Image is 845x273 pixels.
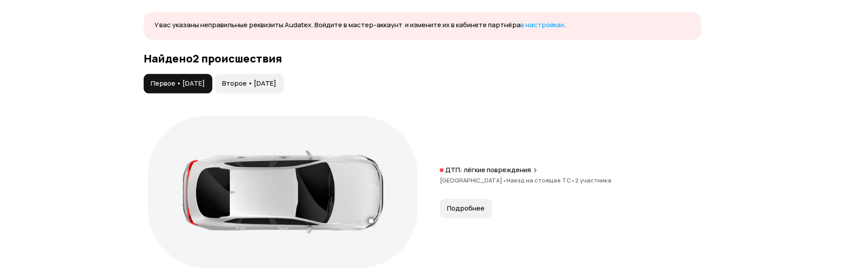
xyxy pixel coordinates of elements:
[215,74,284,94] button: Второе • [DATE]
[144,74,212,94] button: Первое • [DATE]
[506,177,575,185] span: Наезд на стоящее ТС
[447,204,485,213] span: Подробнее
[440,199,492,219] button: Подробнее
[502,177,506,185] span: •
[571,177,575,185] span: •
[151,79,205,88] span: Первое • [DATE]
[575,177,611,185] span: 2 участника
[445,166,531,175] p: ДТП: лёгкие повреждения
[222,79,276,88] span: Второе • [DATE]
[521,21,564,30] a: в настройках
[144,53,701,65] h3: Найдено 2 происшествия
[154,21,691,30] p: У вас указаны неправильные реквизиты Audatex. Войдите в мастер-аккаунт и измените их в кабинете п...
[440,177,506,185] span: [GEOGRAPHIC_DATA]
